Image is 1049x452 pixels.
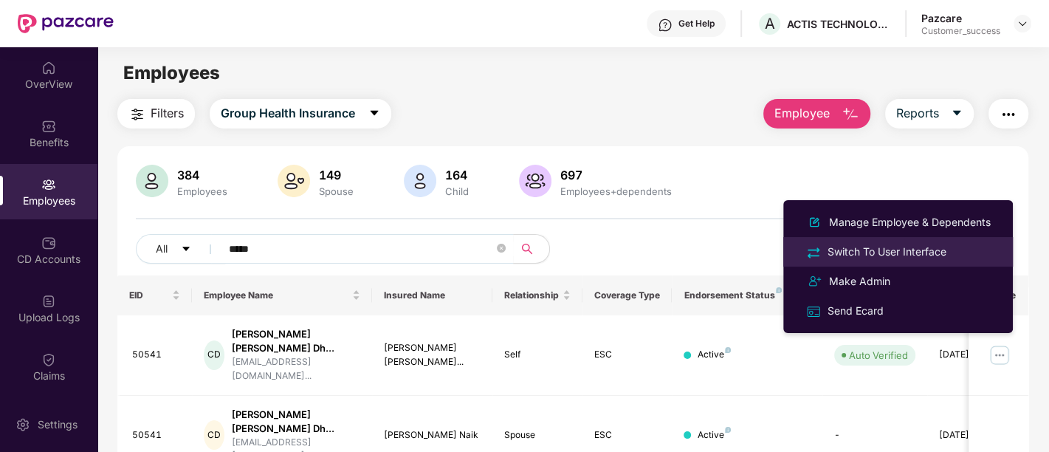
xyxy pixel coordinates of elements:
[41,177,56,192] img: svg+xml;base64,PHN2ZyBpZD0iRW1wbG95ZWVzIiB4bWxucz0iaHR0cDovL3d3dy53My5vcmcvMjAwMC9zdmciIHdpZHRoPS...
[384,341,481,369] div: [PERSON_NAME] [PERSON_NAME]...
[988,343,1011,367] img: manageButton
[221,104,355,123] span: Group Health Insurance
[41,352,56,367] img: svg+xml;base64,PHN2ZyBpZD0iQ2xhaW0iIHhtbG5zPSJodHRwOi8vd3d3LnczLm9yZy8yMDAwL3N2ZyIgd2lkdGg9IjIwIi...
[204,290,349,301] span: Employee Name
[181,244,191,256] span: caret-down
[921,11,1000,25] div: Pazcare
[842,106,859,123] img: svg+xml;base64,PHN2ZyB4bWxucz0iaHR0cDovL3d3dy53My5vcmcvMjAwMC9zdmciIHhtbG5zOnhsaW5rPSJodHRwOi8vd3...
[41,119,56,134] img: svg+xml;base64,PHN2ZyBpZD0iQmVuZWZpdHMiIHhtbG5zPSJodHRwOi8vd3d3LnczLm9yZy8yMDAwL3N2ZyIgd2lkdGg9Ij...
[129,290,170,301] span: EID
[497,242,506,256] span: close-circle
[519,165,551,197] img: svg+xml;base64,PHN2ZyB4bWxucz0iaHR0cDovL3d3dy53My5vcmcvMjAwMC9zdmciIHhtbG5zOnhsaW5rPSJodHRwOi8vd3...
[825,244,949,260] div: Switch To User Interface
[826,273,893,290] div: Make Admin
[951,107,963,120] span: caret-down
[278,165,310,197] img: svg+xml;base64,PHN2ZyB4bWxucz0iaHR0cDovL3d3dy53My5vcmcvMjAwMC9zdmciIHhtbG5zOnhsaW5rPSJodHRwOi8vd3...
[594,428,661,442] div: ESC
[805,304,822,320] img: svg+xml;base64,PHN2ZyB4bWxucz0iaHR0cDovL3d3dy53My5vcmcvMjAwMC9zdmciIHdpZHRoPSIxNiIgaGVpZ2h0PSIxNi...
[1000,106,1017,123] img: svg+xml;base64,PHN2ZyB4bWxucz0iaHR0cDovL3d3dy53My5vcmcvMjAwMC9zdmciIHdpZHRoPSIyNCIgaGVpZ2h0PSIyNC...
[763,99,870,129] button: Employee
[594,348,661,362] div: ESC
[136,165,168,197] img: svg+xml;base64,PHN2ZyB4bWxucz0iaHR0cDovL3d3dy53My5vcmcvMjAwMC9zdmciIHhtbG5zOnhsaW5rPSJodHRwOi8vd3...
[787,17,890,31] div: ACTIS TECHNOLOGIES PRIVATE LIMITED
[372,275,492,315] th: Insured Name
[136,234,226,264] button: Allcaret-down
[896,104,939,123] span: Reports
[204,340,224,370] div: CD
[232,408,360,436] div: [PERSON_NAME] [PERSON_NAME] Dh...
[697,348,731,362] div: Active
[776,287,782,293] img: svg+xml;base64,PHN2ZyB4bWxucz0iaHR0cDovL3d3dy53My5vcmcvMjAwMC9zdmciIHdpZHRoPSI4IiBoZWlnaHQ9IjgiIH...
[316,185,357,197] div: Spouse
[492,275,582,315] th: Relationship
[684,290,810,301] div: Endorsement Status
[41,294,56,309] img: svg+xml;base64,PHN2ZyBpZD0iVXBsb2FkX0xvZ3MiIGRhdGEtbmFtZT0iVXBsb2FkIExvZ3MiIHhtbG5zPSJodHRwOi8vd3...
[16,417,30,432] img: svg+xml;base64,PHN2ZyBpZD0iU2V0dGluZy0yMHgyMCIgeG1sbnM9Imh0dHA6Ly93d3cudzMub3JnLzIwMDAvc3ZnIiB3aW...
[658,18,673,32] img: svg+xml;base64,PHN2ZyBpZD0iSGVscC0zMngzMiIgeG1sbnM9Imh0dHA6Ly93d3cudzMub3JnLzIwMDAvc3ZnIiB3aWR0aD...
[697,428,731,442] div: Active
[156,241,168,257] span: All
[939,428,1005,442] div: [DATE]
[41,236,56,250] img: svg+xml;base64,PHN2ZyBpZD0iQ0RfQWNjb3VudHMiIGRhdGEtbmFtZT0iQ0QgQWNjb3VudHMiIHhtbG5zPSJodHRwOi8vd3...
[151,104,184,123] span: Filters
[849,348,908,363] div: Auto Verified
[404,165,436,197] img: svg+xml;base64,PHN2ZyB4bWxucz0iaHR0cDovL3d3dy53My5vcmcvMjAwMC9zdmciIHhtbG5zOnhsaW5rPSJodHRwOi8vd3...
[504,348,571,362] div: Self
[497,244,506,253] span: close-circle
[805,244,822,261] img: svg+xml;base64,PHN2ZyB4bWxucz0iaHR0cDovL3d3dy53My5vcmcvMjAwMC9zdmciIHdpZHRoPSIyNCIgaGVpZ2h0PSIyNC...
[117,275,193,315] th: EID
[725,427,731,433] img: svg+xml;base64,PHN2ZyB4bWxucz0iaHR0cDovL3d3dy53My5vcmcvMjAwMC9zdmciIHdpZHRoPSI4IiBoZWlnaHQ9IjgiIH...
[117,99,195,129] button: Filters
[885,99,974,129] button: Reportscaret-down
[825,303,887,319] div: Send Ecard
[174,185,230,197] div: Employees
[204,420,224,450] div: CD
[725,347,731,353] img: svg+xml;base64,PHN2ZyB4bWxucz0iaHR0cDovL3d3dy53My5vcmcvMjAwMC9zdmciIHdpZHRoPSI4IiBoZWlnaHQ9IjgiIH...
[805,213,823,231] img: svg+xml;base64,PHN2ZyB4bWxucz0iaHR0cDovL3d3dy53My5vcmcvMjAwMC9zdmciIHhtbG5zOnhsaW5rPSJodHRwOi8vd3...
[557,168,675,182] div: 697
[132,348,181,362] div: 50541
[513,243,542,255] span: search
[442,185,472,197] div: Child
[33,417,82,432] div: Settings
[582,275,673,315] th: Coverage Type
[368,107,380,120] span: caret-down
[504,290,560,301] span: Relationship
[232,355,360,383] div: [EMAIL_ADDRESS][DOMAIN_NAME]...
[442,168,472,182] div: 164
[939,348,1005,362] div: [DATE]
[504,428,571,442] div: Spouse
[765,15,775,32] span: A
[826,214,994,230] div: Manage Employee & Dependents
[132,428,181,442] div: 50541
[192,275,372,315] th: Employee Name
[557,185,675,197] div: Employees+dependents
[174,168,230,182] div: 384
[513,234,550,264] button: search
[1017,18,1028,30] img: svg+xml;base64,PHN2ZyBpZD0iRHJvcGRvd24tMzJ4MzIiIHhtbG5zPSJodHRwOi8vd3d3LnczLm9yZy8yMDAwL3N2ZyIgd2...
[41,61,56,75] img: svg+xml;base64,PHN2ZyBpZD0iSG9tZSIgeG1sbnM9Imh0dHA6Ly93d3cudzMub3JnLzIwMDAvc3ZnIiB3aWR0aD0iMjAiIG...
[774,104,830,123] span: Employee
[123,62,220,83] span: Employees
[316,168,357,182] div: 149
[678,18,715,30] div: Get Help
[18,14,114,33] img: New Pazcare Logo
[210,99,391,129] button: Group Health Insurancecaret-down
[805,273,823,290] img: svg+xml;base64,PHN2ZyB4bWxucz0iaHR0cDovL3d3dy53My5vcmcvMjAwMC9zdmciIHdpZHRoPSIyNCIgaGVpZ2h0PSIyNC...
[384,428,481,442] div: [PERSON_NAME] Naik
[921,25,1000,37] div: Customer_success
[232,327,360,355] div: [PERSON_NAME] [PERSON_NAME] Dh...
[128,106,146,123] img: svg+xml;base64,PHN2ZyB4bWxucz0iaHR0cDovL3d3dy53My5vcmcvMjAwMC9zdmciIHdpZHRoPSIyNCIgaGVpZ2h0PSIyNC...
